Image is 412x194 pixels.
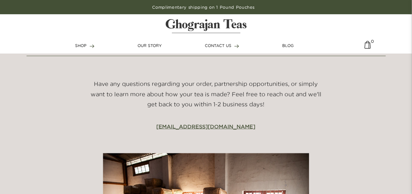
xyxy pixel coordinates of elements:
span: 0 [371,38,374,41]
img: logo-matt.svg [166,19,247,33]
img: forward-arrow.svg [234,44,239,48]
span: SHOP [75,43,87,48]
h5: Have any questions regarding your order, partnership opportunities, or simply want to learn more ... [87,79,325,123]
a: 0 [364,41,371,54]
a: BLOG [282,43,294,49]
a: SHOP [75,43,95,49]
img: cart-icon-matt.svg [364,41,371,54]
a: OUR STORY [138,43,162,49]
a: [EMAIL_ADDRESS][DOMAIN_NAME] [156,124,255,129]
img: forward-arrow.svg [90,44,95,48]
a: CONTACT US [205,43,239,49]
span: CONTACT US [205,43,231,48]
